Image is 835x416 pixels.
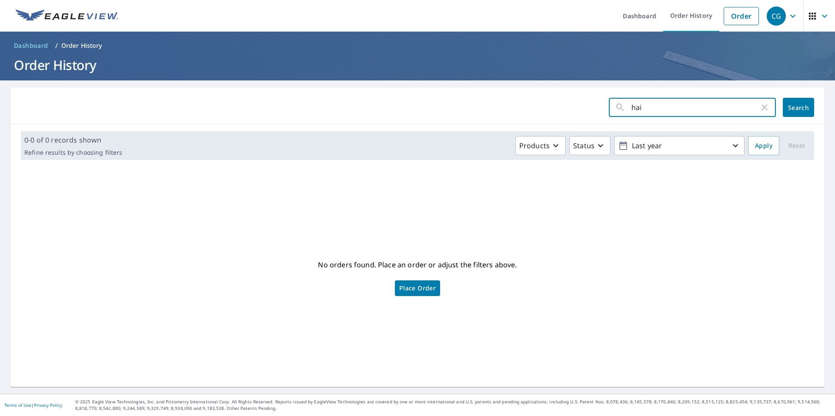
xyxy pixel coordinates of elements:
[24,135,122,145] p: 0-0 of 0 records shown
[4,403,62,408] p: |
[755,140,772,151] span: Apply
[399,286,436,290] span: Place Order
[790,103,807,112] span: Search
[34,402,62,408] a: Privacy Policy
[75,399,831,412] p: © 2025 Eagle View Technologies, Inc. and Pictometry International Corp. All Rights Reserved. Repo...
[61,41,102,50] p: Order History
[55,40,58,51] li: /
[724,7,759,25] a: Order
[395,280,440,296] a: Place Order
[14,41,48,50] span: Dashboard
[10,39,825,53] nav: breadcrumb
[614,136,745,155] button: Last year
[4,402,31,408] a: Terms of Use
[16,10,118,23] img: EV Logo
[767,7,786,26] div: CG
[628,138,730,153] p: Last year
[24,149,122,156] p: Refine results by choosing filters
[569,136,611,155] button: Status
[573,140,595,151] p: Status
[515,136,566,155] button: Products
[631,95,759,120] input: Address, Report #, Claim ID, etc.
[318,258,517,272] p: No orders found. Place an order or adjust the filters above.
[519,140,550,151] p: Products
[783,98,814,117] button: Search
[10,56,825,74] h1: Order History
[10,39,52,53] a: Dashboard
[748,136,779,155] button: Apply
